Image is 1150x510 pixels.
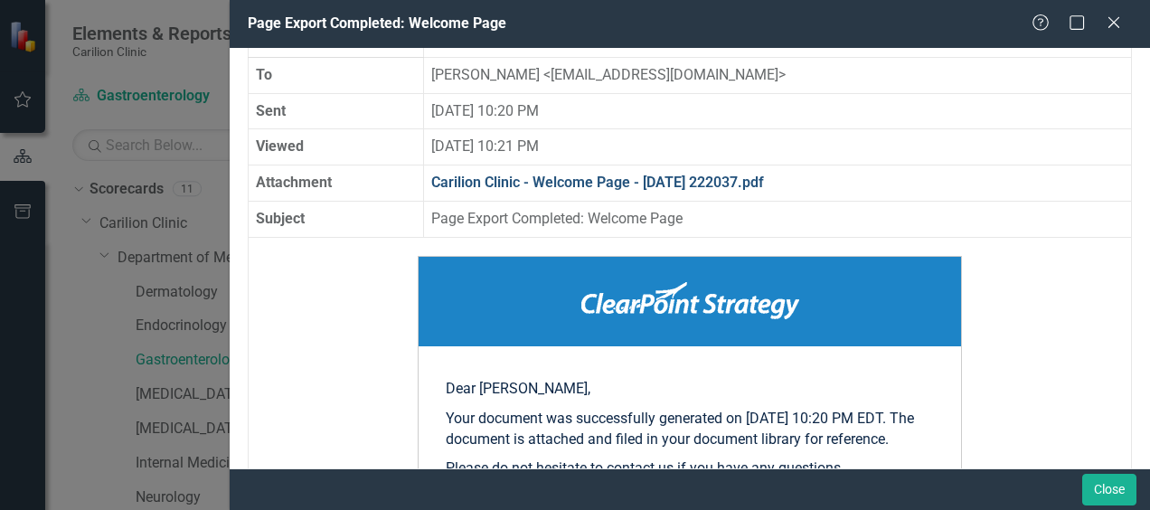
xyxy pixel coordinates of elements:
[248,14,506,32] span: Page Export Completed: Welcome Page
[446,379,934,400] p: Dear [PERSON_NAME],
[249,165,423,202] th: Attachment
[423,57,1131,93] td: [PERSON_NAME] [EMAIL_ADDRESS][DOMAIN_NAME]
[423,93,1131,129] td: [DATE] 10:20 PM
[431,174,764,191] a: Carilion Clinic - Welcome Page - [DATE] 222037.pdf
[446,409,934,450] p: Your document was successfully generated on [DATE] 10:20 PM EDT. The document is attached and fil...
[423,129,1131,165] td: [DATE] 10:21 PM
[249,129,423,165] th: Viewed
[543,66,551,83] span: <
[1082,474,1136,505] button: Close
[249,57,423,93] th: To
[581,282,799,319] img: ClearPoint Strategy
[778,66,786,83] span: >
[446,458,934,479] p: Please do not hesitate to contact us if you have any questions.
[423,202,1131,238] td: Page Export Completed: Welcome Page
[249,93,423,129] th: Sent
[249,202,423,238] th: Subject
